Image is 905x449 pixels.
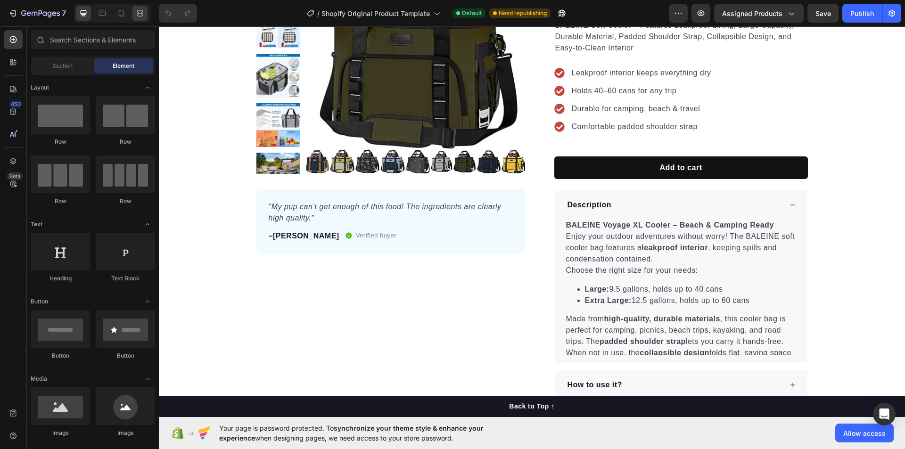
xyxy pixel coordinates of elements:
p: Description [409,173,453,184]
strong: Extra Large: [426,270,473,278]
span: synchronize your theme style & enhance your experience [219,424,484,442]
p: 7 [62,8,66,19]
p: Made from , this cooler bag is perfect for camping, picnics, beach trips, kayaking, and road trip... [407,288,627,319]
div: Add to cart [501,136,543,147]
span: / [317,8,320,18]
strong: collapsible design [481,322,551,330]
p: Choose the right size for your needs: [407,240,539,248]
strong: BALEINE Voyage XL Cooler – Beach & Camping Ready [407,195,615,203]
span: Toggle open [140,80,155,95]
span: Toggle open [140,371,155,386]
div: Button [31,351,90,360]
span: Assigned Products [722,8,782,18]
p: When not in use, the folds flat, saving space in your car or home. [407,322,633,342]
span: Need republishing [499,9,547,17]
div: Publish [850,8,874,18]
div: Heading [31,274,90,283]
span: Your page is password protected. To when designing pages, we need access to your store password. [219,423,520,443]
p: Verified buyer [197,204,238,214]
div: 450 [9,100,23,108]
span: Media [31,375,47,383]
span: Layout [31,83,49,92]
button: Publish [842,4,882,23]
div: Image [96,429,155,437]
p: 9.5 gallons, holds up to 40 cans [426,258,637,268]
p: Holds 40–60 cans for any trip [413,59,552,70]
div: Button [96,351,155,360]
p: Durable for camping, beach & travel [413,77,552,88]
span: Default [462,9,482,17]
p: Comfortable padded shoulder strap [413,95,552,106]
strong: Large: [426,259,451,267]
span: Allow access [843,428,886,438]
strong: leakproof interior [483,217,549,225]
p: 12.5 gallons, holds up to 60 cans [426,269,637,279]
button: Assigned Products [714,4,804,23]
div: Open Intercom Messenger [873,403,896,425]
div: Row [96,138,155,146]
span: Toggle open [140,294,155,309]
button: Allow access [835,424,894,442]
button: Save [807,4,839,23]
div: Row [31,197,90,205]
span: Shopify Original Product Template [321,8,430,18]
span: Section [52,62,73,70]
p: Enjoy your outdoor adventures without worry! The BALEINE soft cooler bag features a , keeping spi... [407,206,636,237]
span: Text [31,220,42,229]
div: Image [31,429,90,437]
span: Button [31,297,48,306]
button: 7 [4,4,70,23]
div: Beta [7,172,23,180]
span: Element [113,62,134,70]
strong: high-quality, durable materials [445,288,561,296]
span: Toggle open [140,217,155,232]
iframe: Design area [159,26,905,417]
span: Save [815,9,831,17]
div: Back to Top ↑ [350,375,395,385]
div: Undo/Redo [159,4,197,23]
button: Add to cart [395,130,649,153]
input: Search Sections & Elements [31,30,155,49]
p: How to use it? [409,353,463,364]
div: Text Block [96,274,155,283]
div: Row [96,197,155,205]
strong: padded shoulder strap [441,311,527,319]
div: Row [31,138,90,146]
p: Leakproof interior keeps everything dry [413,41,552,52]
